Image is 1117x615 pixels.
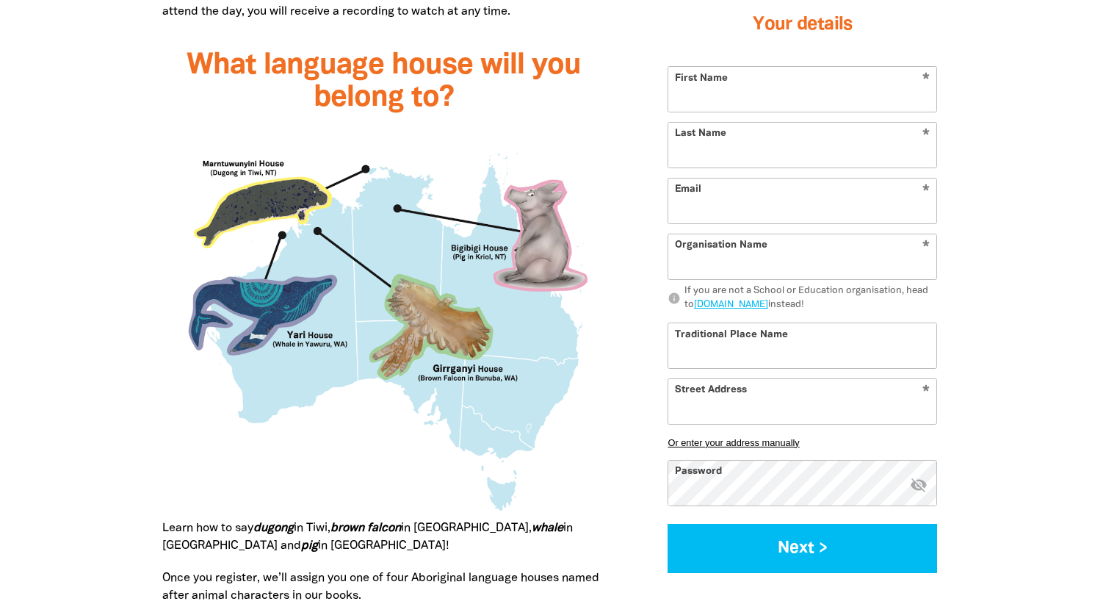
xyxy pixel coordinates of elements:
button: Next > [668,523,937,572]
button: visibility_off [910,475,928,495]
i: info [668,292,681,305]
button: Or enter your address manually [668,436,937,447]
p: Once you register, we’ll assign you one of four Aboriginal language houses named after animal cha... [162,569,607,605]
i: Hide password [910,475,928,493]
span: What language house will you belong to? [187,52,581,112]
strong: pig [301,541,318,551]
em: brown falcon [330,523,401,533]
p: Learn how to say in Tiwi, in [GEOGRAPHIC_DATA], in [GEOGRAPHIC_DATA] and in [GEOGRAPHIC_DATA]! [162,519,607,555]
div: If you are not a School or Education organisation, head to instead! [684,284,938,313]
strong: dugong [253,523,294,533]
strong: whale [532,523,563,533]
a: [DOMAIN_NAME] [694,301,768,309]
